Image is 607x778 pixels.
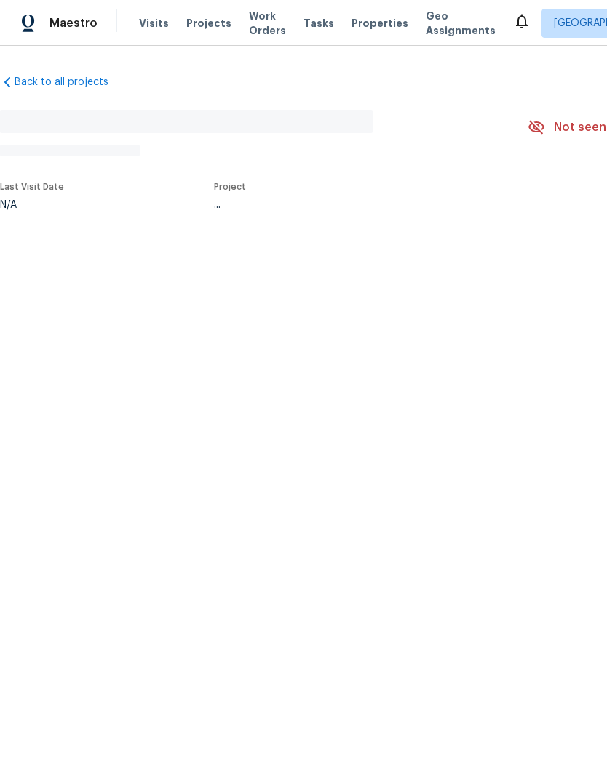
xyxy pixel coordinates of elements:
[303,18,334,28] span: Tasks
[214,200,493,210] div: ...
[426,9,496,38] span: Geo Assignments
[186,16,231,31] span: Projects
[352,16,408,31] span: Properties
[49,16,98,31] span: Maestro
[249,9,286,38] span: Work Orders
[214,183,246,191] span: Project
[139,16,169,31] span: Visits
